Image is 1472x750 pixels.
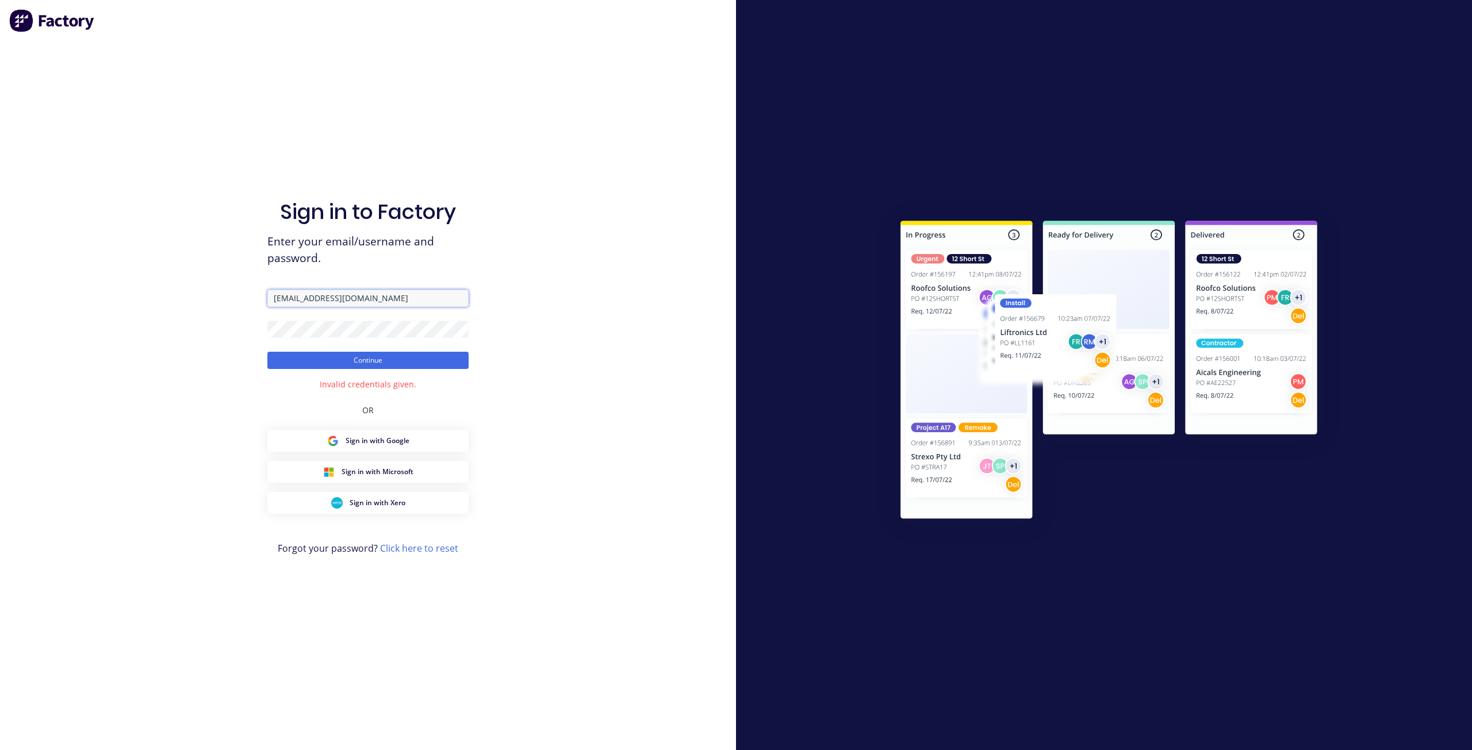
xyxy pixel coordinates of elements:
[380,542,458,555] a: Click here to reset
[267,492,469,514] button: Xero Sign inSign in with Xero
[327,435,339,447] img: Google Sign in
[267,352,469,369] button: Continue
[9,9,95,32] img: Factory
[267,461,469,483] button: Microsoft Sign inSign in with Microsoft
[342,467,413,477] span: Sign in with Microsoft
[323,466,335,478] img: Microsoft Sign in
[875,198,1343,546] img: Sign in
[278,541,458,555] span: Forgot your password?
[331,497,343,509] img: Xero Sign in
[267,290,469,307] input: Email/Username
[320,378,416,390] div: Invalid credentials given.
[362,390,374,430] div: OR
[346,436,409,446] span: Sign in with Google
[267,430,469,452] button: Google Sign inSign in with Google
[280,199,456,224] h1: Sign in to Factory
[267,233,469,267] span: Enter your email/username and password.
[350,498,405,508] span: Sign in with Xero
